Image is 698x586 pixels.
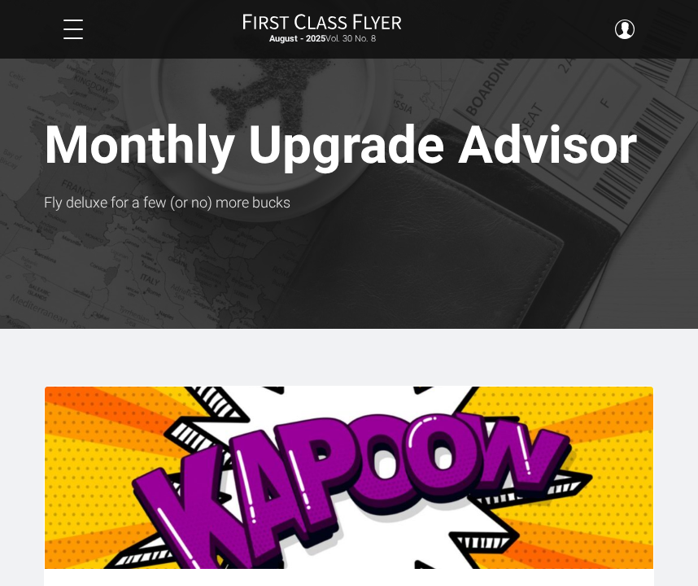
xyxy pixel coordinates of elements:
[44,117,654,180] h1: Monthly Upgrade Advisor
[242,13,402,30] img: First Class Flyer
[242,13,402,46] a: First Class FlyerAugust - 2025Vol. 30 No. 8
[44,195,654,211] h3: Fly deluxe for a few (or no) more bucks
[242,33,402,45] small: Vol. 30 No. 8
[269,33,325,44] strong: August - 2025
